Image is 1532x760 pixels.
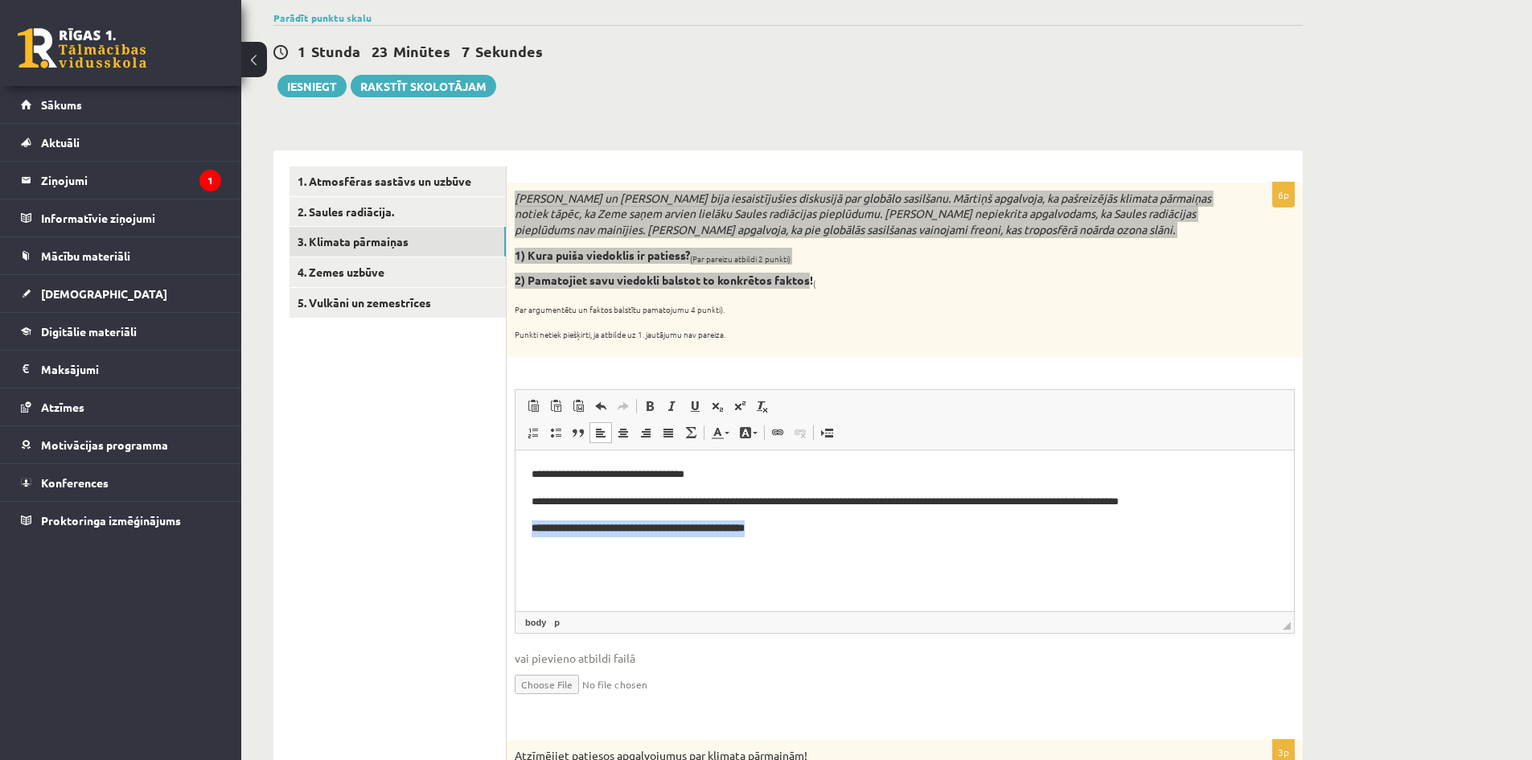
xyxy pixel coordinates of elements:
[290,197,506,227] a: 2. Saules radiācija.
[734,422,762,443] a: Background Color
[515,303,725,315] sub: Par argumentētu un faktos balstītu pamatojumu 4 punkti).
[515,328,725,340] sub: Punkti netiek piešķirti, ja atbilde uz 1. jautājumu nav pareiza.
[41,400,84,414] span: Atzīmes
[515,191,1211,236] i: [PERSON_NAME] un [PERSON_NAME] bija iesaistījušies diskusijā par globālo sasilšanu. Mārtiņš apgal...
[690,253,791,265] sub: (Par pareizu atbildi 2 punkti)
[21,124,221,161] a: Aktuāli
[515,650,1295,667] span: vai pievieno atbildi failā
[789,422,811,443] a: Unlink
[706,396,729,417] a: Subscript
[589,396,612,417] a: Undo (Ctrl+Z)
[21,275,221,312] a: [DEMOGRAPHIC_DATA]
[589,422,612,443] a: Align Left
[522,422,544,443] a: Insert/Remove Numbered List
[684,396,706,417] a: Underline (Ctrl+U)
[41,97,82,112] span: Sākums
[21,313,221,350] a: Digitālie materiāli
[298,42,306,60] span: 1
[21,162,221,199] a: Ziņojumi1
[544,422,567,443] a: Insert/Remove Bulleted List
[766,422,789,443] a: Link (Ctrl+K)
[290,166,506,196] a: 1. Atmosfēras sastāvs un uzbūve
[551,615,563,630] a: p element
[199,170,221,191] i: 1
[1283,622,1291,630] span: Resize
[21,464,221,501] a: Konferences
[41,135,80,150] span: Aktuāli
[680,422,702,443] a: Math
[41,351,221,388] legend: Maksājumi
[515,450,1294,611] iframe: Editor, wiswyg-editor-user-answer-47024920268620
[351,75,496,97] a: Rakstīt skolotājam
[475,42,543,60] span: Sekundes
[41,513,181,528] span: Proktoringa izmēģinājums
[515,248,690,262] b: 1) Kura puiša viedoklis ir patiess?
[515,273,813,287] b: 2) Pamatojiet savu viedokli balstot to konkrētos faktos!
[462,42,470,60] span: 7
[639,396,661,417] a: Bold (Ctrl+B)
[612,422,635,443] a: Center
[729,396,751,417] a: Superscript
[18,28,146,68] a: Rīgas 1. Tālmācības vidusskola
[21,388,221,425] a: Atzīmes
[21,351,221,388] a: Maksājumi
[290,288,506,318] a: 5. Vulkāni un zemestrīces
[311,42,360,60] span: Stunda
[41,324,137,339] span: Digitālie materiāli
[1272,182,1295,207] p: 6p
[21,86,221,123] a: Sākums
[41,475,109,490] span: Konferences
[41,286,167,301] span: [DEMOGRAPHIC_DATA]
[813,277,815,290] sub: (
[41,199,221,236] legend: Informatīvie ziņojumi
[273,11,372,24] a: Parādīt punktu skalu
[657,422,680,443] a: Justify
[290,227,506,257] a: 3. Klimata pārmaiņas
[522,396,544,417] a: Paste (Ctrl+V)
[21,426,221,463] a: Motivācijas programma
[21,502,221,539] a: Proktoringa izmēģinājums
[544,396,567,417] a: Paste as plain text (Ctrl+Shift+V)
[612,396,635,417] a: Redo (Ctrl+Y)
[706,422,734,443] a: Text Color
[751,396,774,417] a: Remove Format
[41,438,168,452] span: Motivācijas programma
[393,42,450,60] span: Minūtes
[635,422,657,443] a: Align Right
[567,422,589,443] a: Block Quote
[815,422,838,443] a: Insert Page Break for Printing
[21,199,221,236] a: Informatīvie ziņojumi
[21,237,221,274] a: Mācību materiāli
[522,615,549,630] a: body element
[41,162,221,199] legend: Ziņojumi
[661,396,684,417] a: Italic (Ctrl+I)
[372,42,388,60] span: 23
[567,396,589,417] a: Paste from Word
[41,249,130,263] span: Mācību materiāli
[290,257,506,287] a: 4. Zemes uzbūve
[277,75,347,97] button: Iesniegt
